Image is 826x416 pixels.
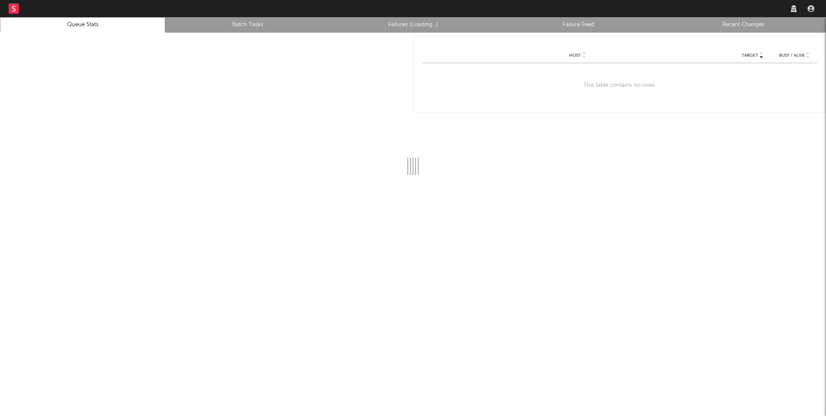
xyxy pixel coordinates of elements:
span: Target [742,53,758,58]
span: Busy / Alive [779,53,805,58]
div: This table contains no rows. [422,63,817,108]
a: Recent Changes [666,20,821,30]
a: Failure Feed [500,20,656,30]
a: Queue Stats [5,20,160,30]
a: Failures (Loading...) [335,20,491,30]
a: Batch Tasks [170,20,326,30]
span: Host [569,53,581,58]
